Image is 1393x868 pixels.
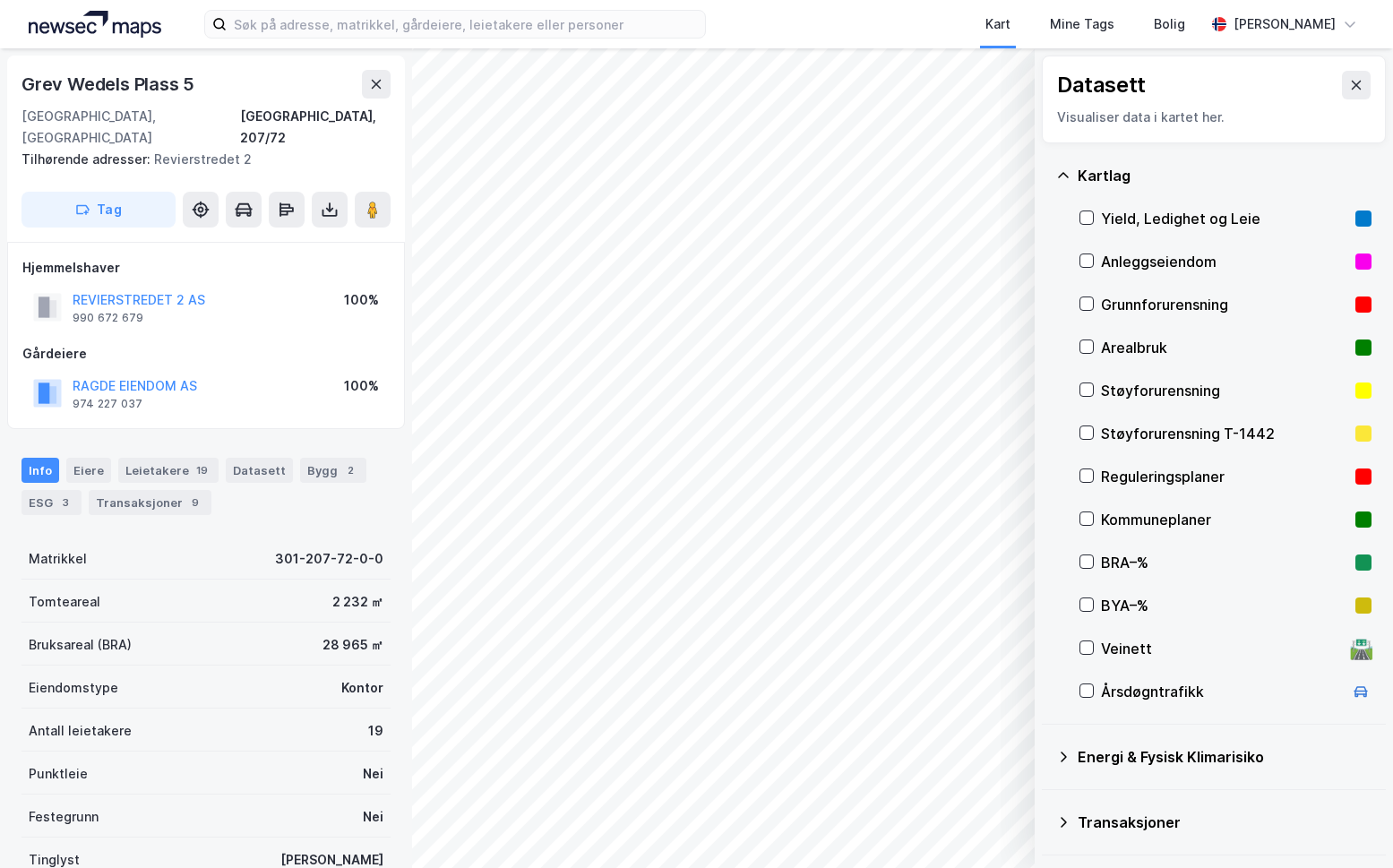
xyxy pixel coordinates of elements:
div: Transaksjoner [89,490,211,515]
div: Revierstredet 2 [21,149,376,170]
div: Bygg [300,458,366,483]
div: Hjemmelshaver [22,257,390,279]
div: 28 965 ㎡ [322,634,383,656]
div: 974 227 037 [73,397,142,411]
div: 100% [344,375,379,397]
div: 301-207-72-0-0 [275,548,383,570]
div: Transaksjoner [1078,812,1372,833]
div: Yield, Ledighet og Leie [1101,208,1348,229]
div: 990 672 679 [73,311,143,325]
div: Støyforurensning [1101,380,1348,401]
div: Veinett [1101,638,1343,659]
div: [GEOGRAPHIC_DATA], 207/72 [240,106,391,149]
div: Energi & Fysisk Klimarisiko [1078,746,1372,768]
div: Kart [985,13,1010,35]
div: Reguleringsplaner [1101,466,1348,487]
div: Visualiser data i kartet her. [1057,107,1371,128]
div: Tomteareal [29,591,100,613]
div: 3 [56,494,74,511]
div: BRA–% [1101,552,1348,573]
div: 100% [344,289,379,311]
div: 19 [368,720,383,742]
div: 19 [193,461,211,479]
img: logo.a4113a55bc3d86da70a041830d287a7e.svg [29,11,161,38]
div: Leietakere [118,458,219,483]
button: Tag [21,192,176,228]
div: 2 [341,461,359,479]
div: Årsdøgntrafikk [1101,681,1343,702]
div: Festegrunn [29,806,99,828]
span: Tilhørende adresser: [21,151,154,167]
div: Eiendomstype [29,677,118,699]
div: Kartlag [1078,165,1372,186]
div: Bruksareal (BRA) [29,634,132,656]
div: Eiere [66,458,111,483]
div: Matrikkel [29,548,87,570]
div: Støyforurensning T-1442 [1101,423,1348,444]
div: BYA–% [1101,595,1348,616]
div: Mine Tags [1050,13,1114,35]
div: 9 [186,494,204,511]
div: Grunnforurensning [1101,294,1348,315]
iframe: Chat Widget [1303,782,1393,868]
div: Bolig [1154,13,1185,35]
div: [GEOGRAPHIC_DATA], [GEOGRAPHIC_DATA] [21,106,240,149]
div: Antall leietakere [29,720,132,742]
div: 🛣️ [1349,637,1373,660]
div: Kommuneplaner [1101,509,1348,530]
div: 2 232 ㎡ [332,591,383,613]
div: Arealbruk [1101,337,1348,358]
div: Info [21,458,59,483]
div: Nei [363,806,383,828]
div: Datasett [1057,71,1146,99]
div: Punktleie [29,763,88,785]
div: Datasett [226,458,293,483]
input: Søk på adresse, matrikkel, gårdeiere, leietakere eller personer [227,11,705,38]
div: Kontor [341,677,383,699]
div: Nei [363,763,383,785]
div: ESG [21,490,82,515]
div: Anleggseiendom [1101,251,1348,272]
div: [PERSON_NAME] [1234,13,1336,35]
div: Grev Wedels Plass 5 [21,70,198,99]
div: Gårdeiere [22,343,390,365]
